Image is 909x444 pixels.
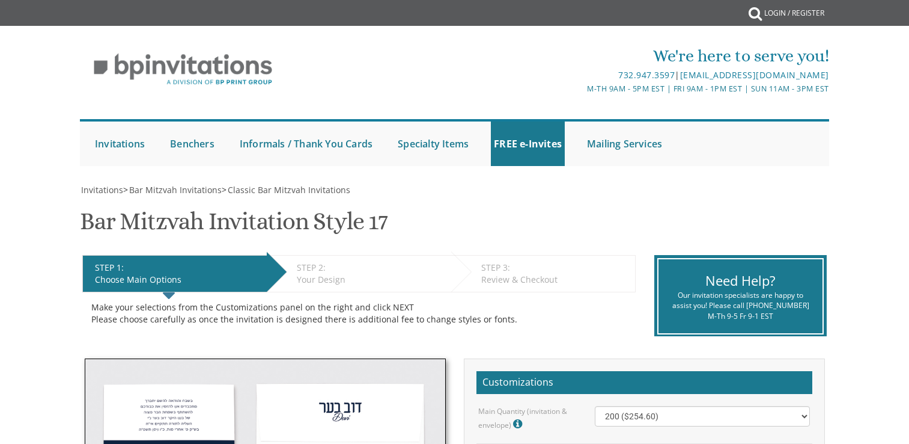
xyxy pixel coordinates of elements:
[167,122,217,166] a: Benchers
[476,371,812,394] h2: Customizations
[478,406,577,432] label: Main Quantity (invitation & envelope)
[129,184,222,196] span: Bar Mitzvah Invitations
[481,262,629,274] div: STEP 3:
[80,184,123,196] a: Invitations
[859,396,897,432] iframe: chat widget
[481,274,629,286] div: Review & Checkout
[80,208,388,244] h1: Bar Mitzvah Invitation Style 17
[330,68,829,82] div: |
[667,290,813,321] div: Our invitation specialists are happy to assist you! Please call [PHONE_NUMBER] M-Th 9-5 Fr 9-1 EST
[226,184,350,196] a: Classic Bar Mitzvah Invitations
[618,69,675,81] a: 732.947.3597
[80,45,286,94] img: BP Invitation Loft
[330,82,829,95] div: M-Th 9am - 5pm EST | Fri 9am - 1pm EST | Sun 11am - 3pm EST
[584,122,665,166] a: Mailing Services
[680,69,829,81] a: [EMAIL_ADDRESS][DOMAIN_NAME]
[92,122,148,166] a: Invitations
[128,184,222,196] a: Bar Mitzvah Invitations
[95,262,261,274] div: STEP 1:
[395,122,472,166] a: Specialty Items
[222,184,350,196] span: >
[330,44,829,68] div: We're here to serve you!
[667,271,813,290] div: Need Help?
[237,122,375,166] a: Informals / Thank You Cards
[91,301,627,325] div: Make your selections from the Customizations panel on the right and click NEXT Please choose care...
[95,274,261,286] div: Choose Main Options
[228,184,350,196] span: Classic Bar Mitzvah Invitations
[297,262,445,274] div: STEP 2:
[81,184,123,196] span: Invitations
[491,122,565,166] a: FREE e-Invites
[297,274,445,286] div: Your Design
[123,184,222,196] span: >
